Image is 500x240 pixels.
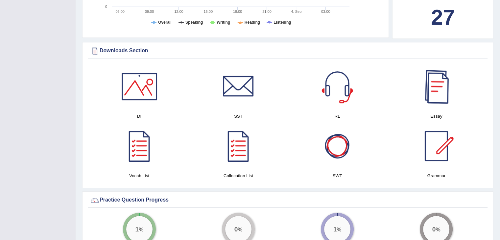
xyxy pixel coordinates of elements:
[105,5,107,9] text: 0
[90,195,486,205] div: Practice Question Progress
[245,20,260,25] tspan: Reading
[185,20,203,25] tspan: Speaking
[93,113,185,120] h4: DI
[217,20,230,25] tspan: Writing
[145,10,154,13] text: 09:00
[390,113,483,120] h4: Essay
[321,10,330,13] text: 03:00
[192,113,284,120] h4: SST
[192,172,284,179] h4: Collocation List
[432,225,436,232] big: 0
[262,10,272,13] text: 21:00
[93,172,185,179] h4: Vocab List
[291,172,384,179] h4: SWT
[291,113,384,120] h4: RL
[333,225,337,232] big: 1
[158,20,172,25] tspan: Overall
[174,10,183,13] text: 12:00
[203,10,213,13] text: 15:00
[115,10,125,13] text: 06:00
[390,172,483,179] h4: Grammar
[234,225,238,232] big: 0
[135,225,139,232] big: 1
[431,5,455,29] b: 27
[274,20,291,25] tspan: Listening
[233,10,242,13] text: 18:00
[291,10,301,13] tspan: 4. Sep
[90,46,486,56] div: Downloads Section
